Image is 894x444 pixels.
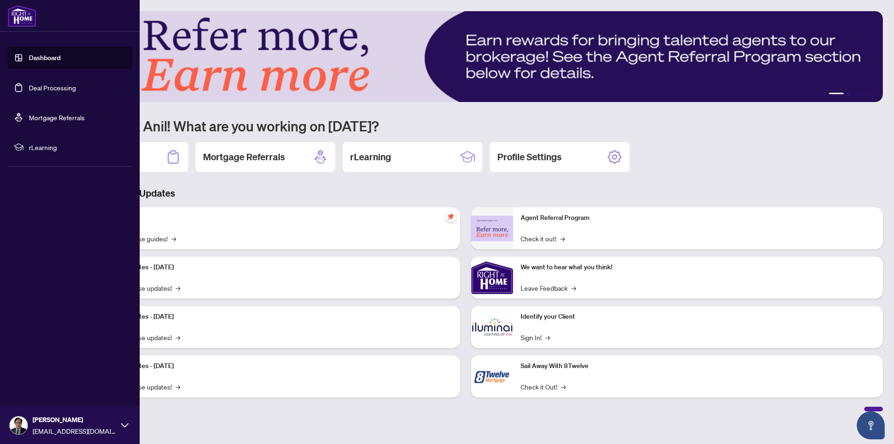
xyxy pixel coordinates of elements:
a: Check it Out!→ [521,382,566,392]
img: Sail Away With 8Twelve [471,355,513,397]
a: Sign In!→ [521,332,550,342]
a: Mortgage Referrals [29,113,85,122]
h1: Welcome back Anil! What are you working on [DATE]? [48,117,883,135]
h2: rLearning [350,150,391,164]
h2: Mortgage Referrals [203,150,285,164]
a: Dashboard [29,54,61,62]
h3: Brokerage & Industry Updates [48,187,883,200]
span: rLearning [29,142,126,152]
p: Self-Help [98,213,453,223]
span: → [560,233,565,244]
p: Platform Updates - [DATE] [98,312,453,322]
p: Identify your Client [521,312,875,322]
img: Identify your Client [471,306,513,348]
p: We want to hear what you think! [521,262,875,273]
img: logo [7,5,36,27]
h2: Profile Settings [497,150,562,164]
button: 1 [829,93,844,96]
p: Platform Updates - [DATE] [98,262,453,273]
span: [EMAIL_ADDRESS][DOMAIN_NAME] [33,426,116,436]
p: Agent Referral Program [521,213,875,223]
p: Platform Updates - [DATE] [98,361,453,371]
span: → [176,332,180,342]
button: 3 [855,93,859,96]
p: Sail Away With 8Twelve [521,361,875,371]
img: We want to hear what you think! [471,257,513,299]
img: Profile Icon [10,417,27,434]
span: [PERSON_NAME] [33,415,116,425]
a: Leave Feedback→ [521,283,576,293]
button: Open asap [857,411,885,439]
img: Slide 0 [48,11,883,102]
span: → [561,382,566,392]
span: → [171,233,176,244]
button: 4 [862,93,866,96]
a: Deal Processing [29,83,76,92]
span: pushpin [445,211,456,222]
span: → [176,283,180,293]
button: 2 [847,93,851,96]
span: → [545,332,550,342]
a: Check it out!→ [521,233,565,244]
img: Agent Referral Program [471,216,513,241]
button: 5 [870,93,874,96]
span: → [571,283,576,293]
span: → [176,382,180,392]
